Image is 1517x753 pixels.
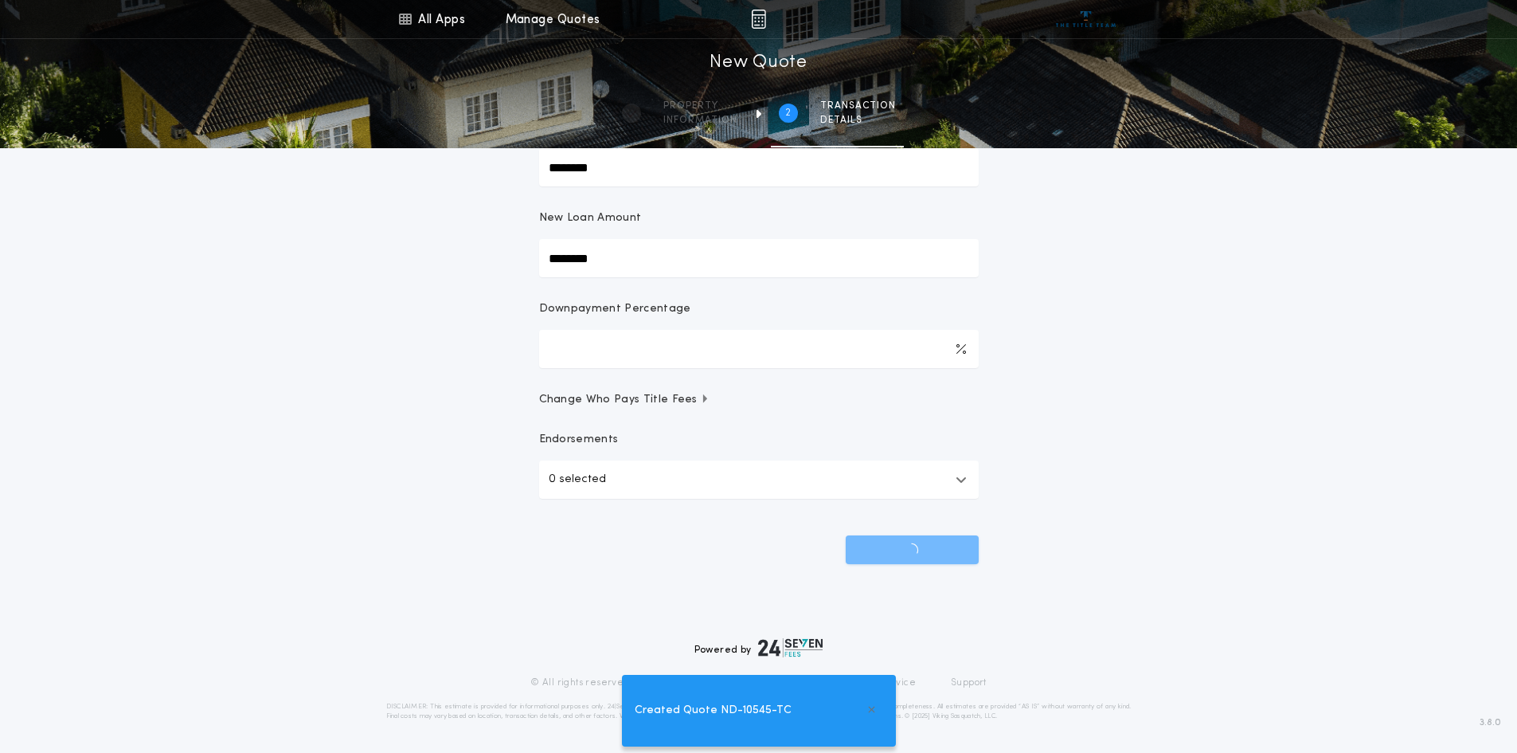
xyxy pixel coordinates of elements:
span: details [820,114,896,127]
input: Sale Price [539,148,979,186]
img: logo [758,638,823,657]
span: Created Quote ND-10545-TC [635,702,792,720]
div: Powered by [694,638,823,657]
p: New Loan Amount [539,210,642,226]
input: New Loan Amount [539,239,979,277]
p: 0 selected [549,470,606,489]
p: Downpayment Percentage [539,301,691,317]
img: vs-icon [1056,11,1116,27]
p: Endorsements [539,432,979,448]
button: Change Who Pays Title Fees [539,392,979,408]
span: Property [663,100,737,112]
button: 0 selected [539,461,979,499]
span: information [663,114,737,127]
h2: 2 [785,107,791,120]
input: Downpayment Percentage [539,330,979,368]
h1: New Quote [710,50,807,76]
img: img [751,10,766,29]
span: Transaction [820,100,896,112]
span: Change Who Pays Title Fees [539,392,710,408]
